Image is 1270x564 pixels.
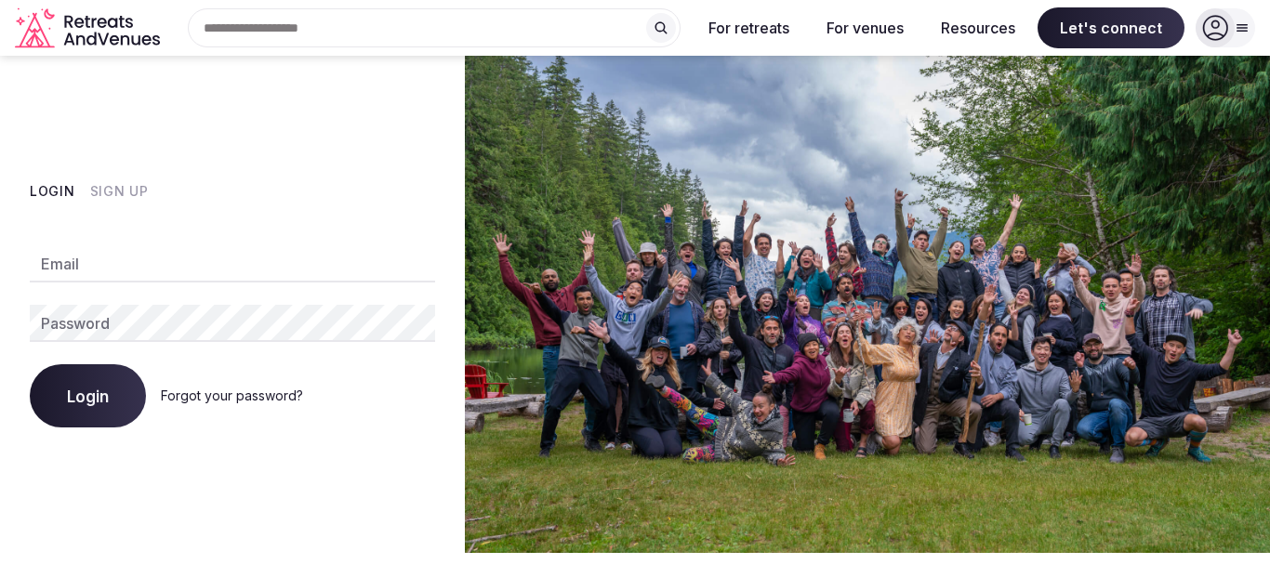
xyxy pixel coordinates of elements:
[15,7,164,49] a: Visit the homepage
[67,387,109,405] span: Login
[15,7,164,49] svg: Retreats and Venues company logo
[694,7,804,48] button: For retreats
[465,56,1270,553] img: My Account Background
[812,7,919,48] button: For venues
[1038,7,1184,48] span: Let's connect
[926,7,1030,48] button: Resources
[30,182,75,201] button: Login
[161,387,303,403] a: Forgot your password?
[30,364,146,427] button: Login
[90,182,149,201] button: Sign Up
